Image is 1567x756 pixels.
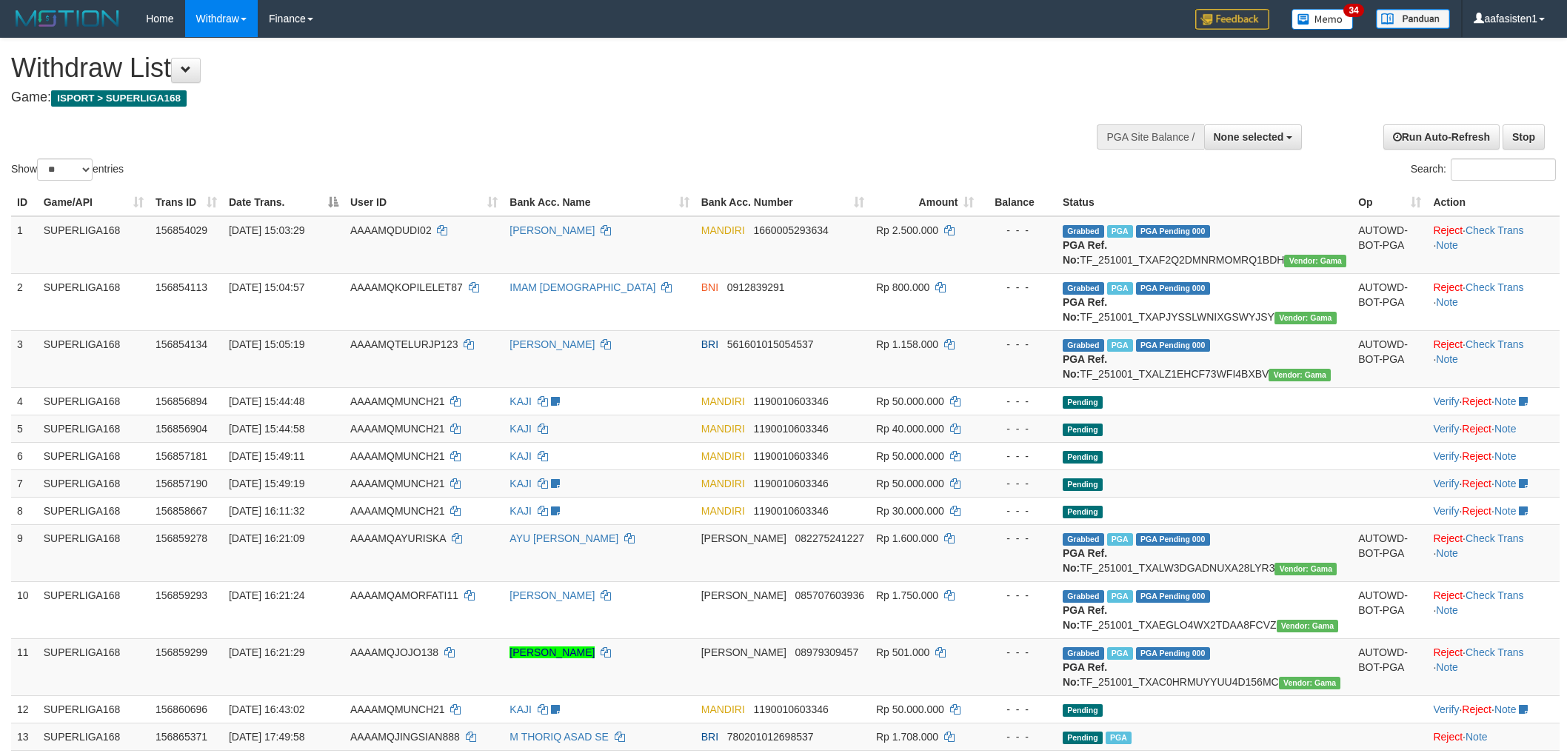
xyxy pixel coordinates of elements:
[986,702,1050,717] div: - - -
[876,731,938,743] span: Rp 1.708.000
[1063,339,1104,352] span: Grabbed
[876,478,944,489] span: Rp 50.000.000
[11,53,1030,83] h1: Withdraw List
[1063,590,1104,603] span: Grabbed
[1494,423,1517,435] a: Note
[509,505,532,517] a: KAJI
[38,723,150,750] td: SUPERLIGA168
[1436,547,1458,559] a: Note
[1433,646,1463,658] a: Reject
[1057,524,1352,581] td: TF_251001_TXALW3DGADNUXA28LYR3
[509,731,609,743] a: M THORIQ ASAD SE
[1427,273,1560,330] td: · ·
[229,731,304,743] span: [DATE] 17:49:58
[1427,695,1560,723] td: · ·
[1436,296,1458,308] a: Note
[350,338,458,350] span: AAAAMQTELURJP123
[876,395,944,407] span: Rp 50.000.000
[1433,505,1459,517] a: Verify
[156,450,207,462] span: 156857181
[11,387,38,415] td: 4
[1427,581,1560,638] td: · ·
[1204,124,1303,150] button: None selected
[1107,590,1133,603] span: Marked by aafheankoy
[1433,450,1459,462] a: Verify
[1274,312,1337,324] span: Vendor URL: https://trx31.1velocity.biz
[876,646,929,658] span: Rp 501.000
[1136,590,1210,603] span: PGA Pending
[156,703,207,715] span: 156860696
[11,216,38,274] td: 1
[504,189,695,216] th: Bank Acc. Name: activate to sort column ascending
[1376,9,1450,29] img: panduan.png
[986,337,1050,352] div: - - -
[223,189,344,216] th: Date Trans.: activate to sort column descending
[1277,620,1339,632] span: Vendor URL: https://trx31.1velocity.biz
[1214,131,1284,143] span: None selected
[1494,450,1517,462] a: Note
[509,450,532,462] a: KAJI
[986,476,1050,491] div: - - -
[350,395,445,407] span: AAAAMQMUNCH21
[1063,296,1107,323] b: PGA Ref. No:
[1097,124,1203,150] div: PGA Site Balance /
[509,423,532,435] a: KAJI
[1352,216,1427,274] td: AUTOWD-BOT-PGA
[1352,189,1427,216] th: Op: activate to sort column ascending
[701,224,745,236] span: MANDIRI
[229,589,304,601] span: [DATE] 16:21:24
[156,395,207,407] span: 156856894
[1063,451,1103,464] span: Pending
[1107,339,1133,352] span: Marked by aafsengchandara
[509,395,532,407] a: KAJI
[11,638,38,695] td: 11
[11,7,124,30] img: MOTION_logo.png
[1063,478,1103,491] span: Pending
[156,423,207,435] span: 156856904
[229,423,304,435] span: [DATE] 15:44:58
[986,729,1050,744] div: - - -
[38,387,150,415] td: SUPERLIGA168
[1057,216,1352,274] td: TF_251001_TXAF2Q2DMNRMOMRQ1BDH
[1063,704,1103,717] span: Pending
[1503,124,1545,150] a: Stop
[38,695,150,723] td: SUPERLIGA168
[1462,395,1491,407] a: Reject
[1063,732,1103,744] span: Pending
[156,532,207,544] span: 156859278
[229,505,304,517] span: [DATE] 16:11:32
[876,450,944,462] span: Rp 50.000.000
[1411,158,1556,181] label: Search:
[1427,442,1560,469] td: · ·
[1462,505,1491,517] a: Reject
[701,423,745,435] span: MANDIRI
[1195,9,1269,30] img: Feedback.jpg
[1433,703,1459,715] a: Verify
[1466,281,1524,293] a: Check Trans
[1057,638,1352,695] td: TF_251001_TXAC0HRMUYYUU4D156MC
[795,646,859,658] span: Copy 08979309457 to clipboard
[1136,225,1210,238] span: PGA Pending
[1352,581,1427,638] td: AUTOWD-BOT-PGA
[701,731,718,743] span: BRI
[1106,732,1132,744] span: Marked by aafheankoy
[509,532,618,544] a: AYU [PERSON_NAME]
[156,646,207,658] span: 156859299
[1427,216,1560,274] td: · ·
[701,589,786,601] span: [PERSON_NAME]
[986,645,1050,660] div: - - -
[986,504,1050,518] div: - - -
[1427,387,1560,415] td: · ·
[38,638,150,695] td: SUPERLIGA168
[11,442,38,469] td: 6
[1494,395,1517,407] a: Note
[876,589,938,601] span: Rp 1.750.000
[38,442,150,469] td: SUPERLIGA168
[1057,273,1352,330] td: TF_251001_TXAPJYSSLWNIXGSWYJSY
[1427,723,1560,750] td: ·
[38,497,150,524] td: SUPERLIGA168
[229,224,304,236] span: [DATE] 15:03:29
[1433,224,1463,236] a: Reject
[1063,647,1104,660] span: Grabbed
[11,415,38,442] td: 5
